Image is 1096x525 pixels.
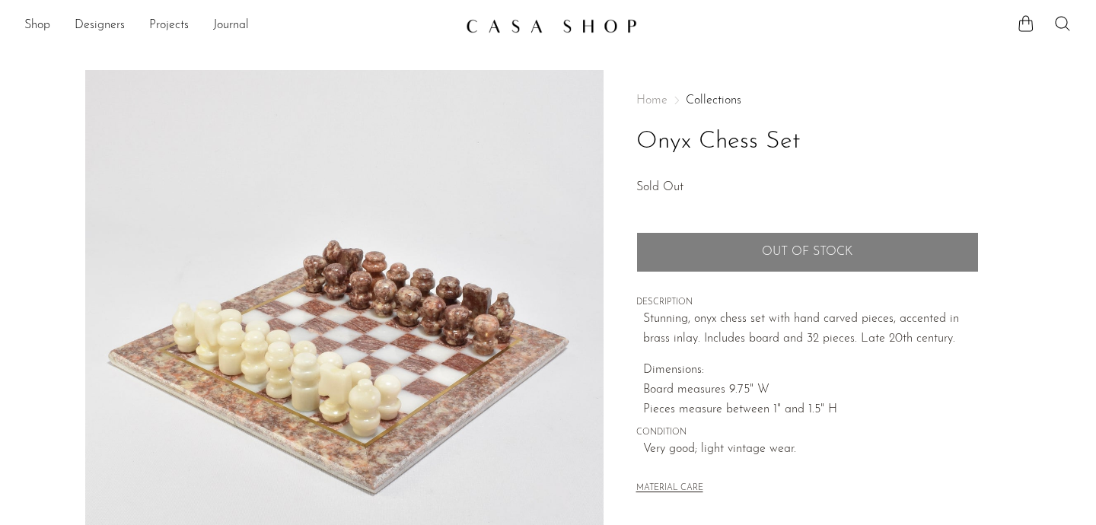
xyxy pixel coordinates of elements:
[24,13,454,39] nav: Desktop navigation
[636,296,979,310] span: DESCRIPTION
[643,440,979,460] span: Very good; light vintage wear.
[24,13,454,39] ul: NEW HEADER MENU
[643,310,979,348] p: Stunning, onyx chess set with hand carved pieces, accented in brass inlay. Includes board and 32 ...
[636,232,979,272] button: Add to cart
[636,123,979,161] h1: Onyx Chess Set
[643,361,979,419] p: Dimensions: Board measures 9.75" W Pieces measure between 1" and 1.5" H
[636,94,979,107] nav: Breadcrumbs
[636,181,683,193] span: Sold Out
[213,16,249,36] a: Journal
[762,245,852,259] span: Out of stock
[75,16,125,36] a: Designers
[636,483,703,495] button: MATERIAL CARE
[636,94,667,107] span: Home
[24,16,50,36] a: Shop
[149,16,189,36] a: Projects
[636,426,979,440] span: CONDITION
[686,94,741,107] a: Collections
